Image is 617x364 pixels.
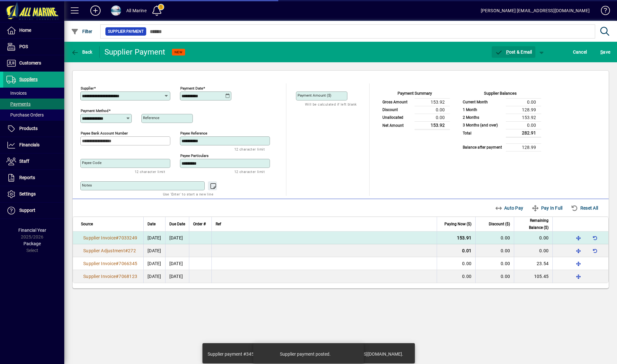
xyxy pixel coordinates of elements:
span: Customers [19,60,41,65]
span: 23.54 [537,261,549,266]
td: Total [460,129,506,137]
span: [DATE] [148,235,161,240]
span: 7066345 [119,261,137,266]
td: 2 Months [460,114,506,121]
mat-hint: 12 character limit [135,168,165,175]
span: Cancel [573,47,587,57]
a: Support [3,203,64,219]
span: Order # [193,221,206,228]
a: Customers [3,55,64,71]
div: Payment Summary [379,90,450,98]
button: Back [69,46,94,58]
span: 0.00 [501,274,510,279]
td: Unallocated [379,114,415,121]
a: Financials [3,137,64,153]
span: Products [19,126,38,131]
span: Financials [19,142,40,147]
a: Settings [3,186,64,202]
button: Cancel [571,46,589,58]
td: 282.91 [506,129,541,137]
span: NEW [174,50,183,54]
span: Date [148,221,156,228]
a: Supplier Invoice#7033249 [81,234,139,241]
span: 0.00 [539,248,549,253]
app-page-header-button: Back [64,46,100,58]
td: 3 Months (and over) [460,121,506,129]
mat-label: Payee Bank Account Number [81,131,128,135]
td: Discount [379,106,415,114]
a: Home [3,22,64,39]
span: Remaining Balance ($) [518,217,549,231]
td: 0.00 [415,106,450,114]
td: 153.92 [506,114,541,121]
mat-label: Supplier [81,86,94,91]
mat-label: Payee Reference [180,131,207,135]
td: Current Month [460,98,506,106]
span: 0.00 [462,261,471,266]
a: Knowledge Base [596,1,609,22]
a: POS [3,39,64,55]
a: Supplier Adjustment#272 [81,247,138,254]
span: Home [19,28,31,33]
span: 0.00 [462,274,471,279]
span: # [116,274,119,279]
span: Ref [216,221,221,228]
div: All Marine [126,5,147,16]
td: Net Amount [379,121,415,129]
span: P [506,49,509,55]
span: Financial Year [18,228,46,233]
a: Invoices [3,88,64,99]
span: Discount ($) [489,221,510,228]
button: Profile [106,5,126,16]
td: 0.00 [506,121,541,129]
span: 0.00 [501,235,510,240]
a: Supplier Invoice#7066345 [81,260,139,267]
div: [PERSON_NAME] [EMAIL_ADDRESS][DOMAIN_NAME] [481,5,590,16]
span: POS [19,44,28,49]
button: Filter [69,26,94,37]
mat-label: Payee Particulars [180,153,209,158]
div: Supplier payment posted. [280,351,331,357]
span: [DATE] [148,261,161,266]
span: Package [23,241,41,246]
span: 7068123 [119,274,137,279]
span: Supplier Invoice [83,261,116,266]
mat-hint: 12 character limit [234,145,265,153]
span: [DATE] [148,274,161,279]
div: Supplier Balances [460,90,541,98]
span: Purchase Orders [6,112,44,117]
td: Gross Amount [379,98,415,106]
span: Source [81,221,93,228]
span: Paying Now ($) [444,221,471,228]
a: Products [3,121,64,137]
button: Save [599,46,612,58]
span: 7033249 [119,235,137,240]
span: ave [600,47,610,57]
span: Support [19,208,35,213]
div: Supplier payment #3455 posted. Supplier payment emailed to [EMAIL_ADDRESS][DOMAIN_NAME]. [208,351,403,357]
td: 0.00 [506,98,541,106]
span: Due Date [169,221,185,228]
div: Supplier Payment [104,47,165,57]
span: # [116,235,119,240]
span: Back [71,49,93,55]
span: Payments [6,101,31,107]
td: 153.92 [415,98,450,106]
span: 0.01 [462,248,471,253]
span: Reports [19,175,35,180]
td: 128.99 [506,106,541,114]
button: Reset All [568,202,601,214]
a: Purchase Orders [3,109,64,120]
td: 1 Month [460,106,506,114]
a: Supplier Invoice#7068123 [81,273,139,280]
span: Supplier Adjustment [83,248,125,253]
mat-label: Payee Code [82,160,102,165]
td: [DATE] [165,270,189,283]
td: 153.92 [415,121,450,129]
span: Settings [19,191,36,196]
mat-label: Reference [143,116,159,120]
span: 0.00 [539,235,549,240]
td: [DATE] [165,257,189,270]
span: Staff [19,159,29,164]
mat-label: Notes [82,183,92,187]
